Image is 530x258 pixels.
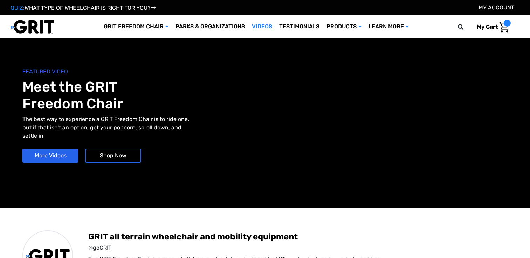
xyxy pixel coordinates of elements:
[22,79,265,112] h1: Meet the GRIT Freedom Chair
[88,244,508,252] span: @goGRIT
[499,22,509,33] img: Cart
[479,4,514,11] a: Account
[461,20,472,34] input: Search
[22,115,192,140] p: The best way to experience a GRIT Freedom Chair is to ride one, but if that isn't an option, get ...
[11,5,25,11] span: QUIZ:
[248,15,276,38] a: Videos
[88,231,508,242] span: GRIT all terrain wheelchair and mobility equipment
[85,149,141,163] a: Shop Now
[365,15,412,38] a: Learn More
[100,15,172,38] a: GRIT Freedom Chair
[11,20,54,34] img: GRIT All-Terrain Wheelchair and Mobility Equipment
[22,149,78,163] a: More Videos
[172,15,248,38] a: Parks & Organizations
[472,20,511,34] a: Cart with 0 items
[477,23,498,30] span: My Cart
[22,67,265,76] span: FEATURED VIDEO
[323,15,365,38] a: Products
[11,5,156,11] a: QUIZ:WHAT TYPE OF WHEELCHAIR IS RIGHT FOR YOU?
[269,61,504,183] iframe: YouTube video player
[276,15,323,38] a: Testimonials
